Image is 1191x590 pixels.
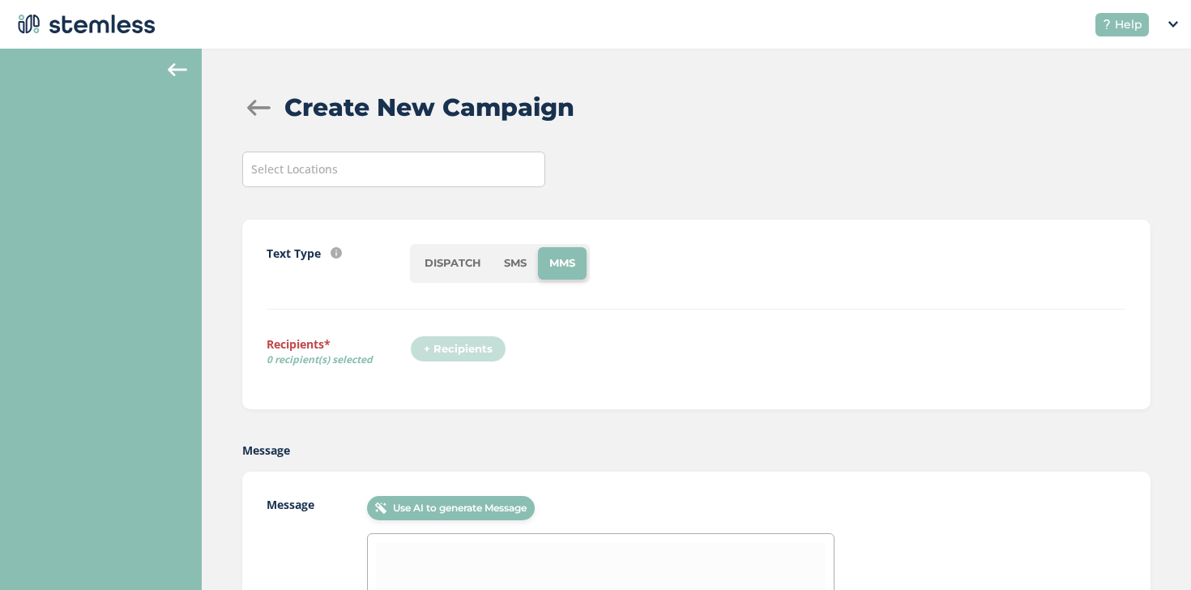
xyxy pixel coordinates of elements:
[1110,512,1191,590] iframe: Chat Widget
[267,353,410,367] span: 0 recipient(s) selected
[251,161,338,177] span: Select Locations
[413,247,493,280] li: DISPATCH
[168,63,187,76] img: icon-arrow-back-accent-c549486e.svg
[493,247,538,280] li: SMS
[393,501,527,515] span: Use AI to generate Message
[13,8,156,41] img: logo-dark-0685b13c.svg
[284,89,574,126] h2: Create New Campaign
[367,496,535,520] button: Use AI to generate Message
[1102,19,1112,29] img: icon-help-white-03924b79.svg
[331,247,342,259] img: icon-info-236977d2.svg
[538,247,587,280] li: MMS
[1168,21,1178,28] img: icon_down-arrow-small-66adaf34.svg
[267,336,410,373] label: Recipients*
[1115,16,1142,33] span: Help
[242,442,290,459] label: Message
[267,245,321,262] label: Text Type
